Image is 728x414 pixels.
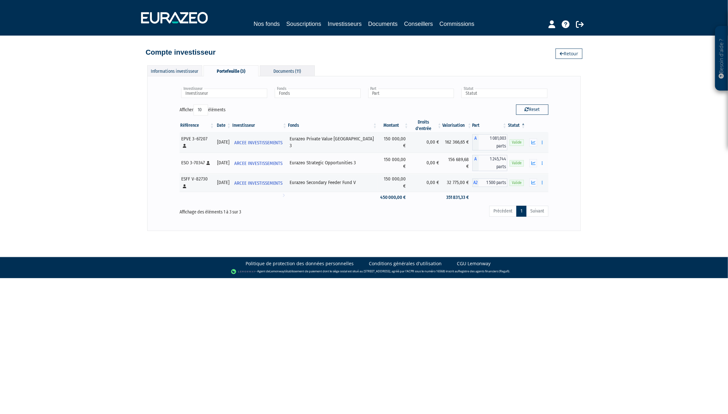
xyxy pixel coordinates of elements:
[6,268,722,275] div: - Agent de (établissement de paiement dont le siège social est situé au [STREET_ADDRESS], agréé p...
[254,19,280,28] a: Nos fonds
[234,158,283,169] span: ARCEE INVESTISSEMENTS
[718,29,725,88] p: Besoin d'aide ?
[181,136,213,149] div: EPVE 3-67207
[507,119,526,132] th: Statut : activer pour trier la colonne par ordre d&eacute;croissant
[404,19,433,28] a: Conseillers
[516,104,548,115] button: Reset
[181,176,213,190] div: ESFF V-82730
[204,65,259,76] div: Portefeuille (3)
[286,19,321,28] a: Souscriptions
[217,139,229,146] div: [DATE]
[472,119,507,132] th: Part: activer pour trier la colonne par ordre croissant
[181,159,213,166] div: ESO 3-70347
[328,19,362,29] a: Investisseurs
[409,173,442,192] td: 0,00 €
[378,132,409,153] td: 150 000,00 €
[378,119,409,132] th: Montant: activer pour trier la colonne par ordre croissant
[472,134,507,150] div: A - Eurazeo Private Value Europe 3
[231,268,256,275] img: logo-lemonway.png
[147,65,202,76] div: Informations investisseur
[232,119,288,132] th: Investisseur: activer pour trier la colonne par ordre croissant
[183,184,186,188] i: [Français] Personne physique
[290,136,375,149] div: Eurazeo Private Value [GEOGRAPHIC_DATA] 3
[479,155,507,171] span: 1 245,744 parts
[246,260,354,267] a: Politique de protection des données personnelles
[146,49,215,56] h4: Compte investisseur
[409,153,442,173] td: 0,00 €
[472,155,479,171] span: A
[458,269,509,274] a: Registre des agents financiers (Regafi)
[180,205,328,215] div: Affichage des éléments 1 à 3 sur 3
[282,149,285,161] i: Voir l'investisseur
[409,119,442,132] th: Droits d'entrée: activer pour trier la colonne par ordre croissant
[472,155,507,171] div: A - Eurazeo Strategic Opportunities 3
[193,104,208,115] select: Afficheréléments
[217,179,229,186] div: [DATE]
[439,19,474,28] a: Commissions
[368,19,398,28] a: Documents
[442,153,472,173] td: 156 689,68 €
[180,104,226,115] label: Afficher éléments
[442,192,472,203] td: 351 831,33 €
[183,144,186,148] i: [Français] Personne physique
[479,134,507,150] span: 1 081,003 parts
[232,136,288,149] a: ARCEE INVESTISSEMENTS
[510,160,524,166] span: Valide
[234,177,283,189] span: ARCEE INVESTISSEMENTS
[287,119,378,132] th: Fonds: activer pour trier la colonne par ordre croissant
[290,179,375,186] div: Eurazeo Secondary Feeder Fund V
[378,192,409,203] td: 450 000,00 €
[442,119,472,132] th: Valorisation: activer pour trier la colonne par ordre croissant
[442,173,472,192] td: 32 775,00 €
[270,269,284,274] a: Lemonway
[378,153,409,173] td: 150 000,00 €
[457,260,491,267] a: CGU Lemonway
[516,206,526,217] a: 1
[282,189,285,201] i: Voir l'investisseur
[510,180,524,186] span: Valide
[472,179,507,187] div: A2 - Eurazeo Secondary Feeder Fund V
[472,134,479,150] span: A
[215,119,232,132] th: Date: activer pour trier la colonne par ordre croissant
[234,137,283,149] span: ARCEE INVESTISSEMENTS
[409,132,442,153] td: 0,00 €
[472,179,479,187] span: A2
[232,157,288,169] a: ARCEE INVESTISSEMENTS
[141,12,208,24] img: 1732889491-logotype_eurazeo_blanc_rvb.png
[369,260,442,267] a: Conditions générales d'utilisation
[378,173,409,192] td: 150 000,00 €
[206,161,210,165] i: [Français] Personne physique
[442,132,472,153] td: 162 366,65 €
[556,49,582,59] a: Retour
[510,139,524,146] span: Valide
[282,169,285,181] i: Voir l'investisseur
[479,179,507,187] span: 1 500 parts
[290,159,375,166] div: Eurazeo Strategic Opportunities 3
[232,176,288,189] a: ARCEE INVESTISSEMENTS
[180,119,215,132] th: Référence : activer pour trier la colonne par ordre croissant
[260,65,315,76] div: Documents (11)
[217,159,229,166] div: [DATE]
